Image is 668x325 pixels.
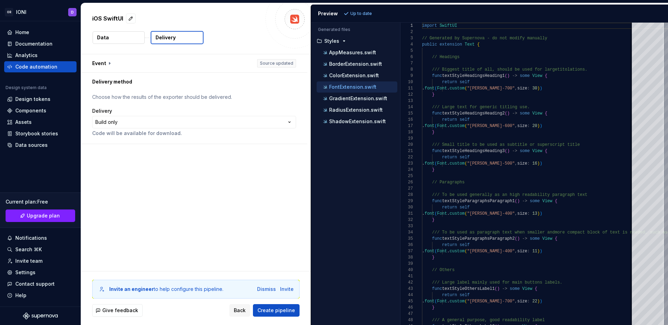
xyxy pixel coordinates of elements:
span: . [447,161,450,166]
div: Help [15,292,26,299]
div: 37 [400,248,413,254]
div: 31 [400,211,413,217]
span: textStyleHeadingsHeading3 [442,149,504,153]
div: Design system data [6,85,47,90]
span: 20 [532,124,537,128]
div: IONI [16,9,26,16]
span: ( [464,299,467,304]
span: some [519,111,530,116]
button: Create pipeline [253,304,300,317]
div: 19 [400,135,413,142]
div: 20 [400,142,413,148]
div: 13 [400,98,413,104]
a: Supernova Logo [23,312,58,319]
div: 35 [400,236,413,242]
a: Components [4,105,77,116]
span: "[PERSON_NAME]-500" [467,161,515,166]
div: 12 [400,92,413,98]
button: Delivery [151,31,204,44]
span: size [517,161,527,166]
span: { [555,199,557,204]
span: titolations. [557,67,587,72]
span: custom [450,249,464,254]
a: Invite team [4,255,77,267]
span: { [555,236,557,241]
span: func [432,286,442,291]
p: FontExtension.swift [329,84,376,90]
span: ( [504,73,507,78]
span: import [422,23,437,28]
p: AppMeasures.swift [329,50,376,55]
a: Code automation [4,61,77,72]
div: 39 [400,261,413,267]
span: // Generated by Supernova - do not modify manually [422,36,547,41]
span: func [432,236,442,241]
div: 43 [400,286,413,292]
span: View [542,236,552,241]
span: 11 [532,249,537,254]
span: Upgrade plan [27,212,60,219]
span: /// To be used generally as an high readability pa [432,192,557,197]
span: : [527,211,530,216]
span: { [477,42,479,47]
span: : [527,86,530,91]
span: size [517,86,527,91]
div: 1 [400,23,413,29]
a: Documentation [4,38,77,49]
span: . [422,249,424,254]
span: ( [494,286,497,291]
span: . [447,124,450,128]
span: font [424,299,435,304]
p: Generated files [318,27,393,32]
span: Font [437,124,447,128]
span: , [515,299,517,304]
span: /// A general purpose, good readability label [432,318,544,323]
div: 30 [400,204,413,211]
span: , [515,86,517,91]
div: 47 [400,311,413,317]
a: Design tokens [4,94,77,105]
div: 5 [400,48,413,54]
span: custom [450,86,464,91]
a: Settings [4,267,77,278]
span: ) [517,236,519,241]
div: Home [15,29,29,36]
div: 3 [400,35,413,41]
span: ragraph text [557,192,587,197]
span: ) [537,299,540,304]
button: Invite [280,286,294,293]
span: "[PERSON_NAME]-700" [467,86,515,91]
span: ) [497,286,500,291]
div: 10 [400,79,413,85]
span: ipt title [557,142,580,147]
span: self [460,205,470,210]
span: , [515,124,517,128]
div: 27 [400,185,413,192]
span: . [422,124,424,128]
div: 44 [400,292,413,298]
div: 29 [400,198,413,204]
span: ) [537,86,540,91]
span: self [460,155,470,160]
span: } [432,217,434,222]
span: ( [435,211,437,216]
span: , [515,249,517,254]
p: GradientExtension.swift [329,96,387,101]
div: Notifications [15,235,47,241]
a: Storybook stories [4,128,77,139]
span: func [432,149,442,153]
div: Current plan : Free [6,198,75,205]
span: ) [540,161,542,166]
div: Search ⌘K [15,246,42,253]
span: View [542,199,552,204]
span: , [515,211,517,216]
span: extension [439,42,462,47]
span: } [432,92,434,97]
span: . [422,161,424,166]
a: Data sources [4,140,77,151]
span: self [460,117,470,122]
div: to help configure this pipeline. [109,286,223,293]
div: 38 [400,254,413,261]
span: ( [515,236,517,241]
